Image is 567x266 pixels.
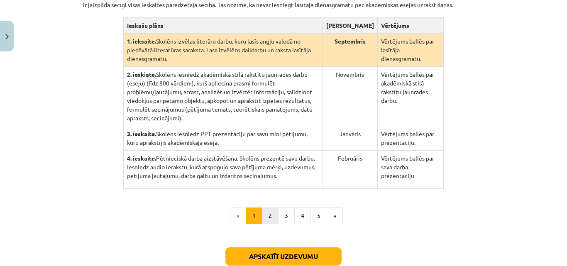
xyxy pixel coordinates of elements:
[323,18,377,34] th: [PERSON_NAME]
[377,34,443,67] td: Vērtējums ballēs par lasītāja dienasgrāmatu.
[278,207,295,224] button: 3
[246,207,262,224] button: 1
[127,71,156,78] strong: 2. ieskiate.
[326,154,374,163] p: Februāris
[127,154,319,180] p: Pētnieciskā darba aizstāvēšana. Skolēns prezentē savu darbu. Iesniedz audio ierakstu, kurā atspog...
[127,37,156,45] strong: 1. ieksaite.
[335,37,366,45] strong: Septembris
[327,207,343,224] button: »
[323,67,377,126] td: Novembris
[225,247,342,266] button: Apskatīt uzdevumu
[83,207,484,224] nav: Page navigation example
[127,130,156,137] strong: 3. ieskaite.
[5,34,9,39] img: icon-close-lesson-0947bae3869378f0d4975bcd49f059093ad1ed9edebbc8119c70593378902aed.svg
[310,207,327,224] button: 5
[377,67,443,126] td: Vērtējums ballēs par akadēmiskā stilā rakstītu jaunrades darbu.
[123,126,323,151] td: Skolēns iesniedz PPT prezentāciju par savu mini pētījumu, kuru aprakstījis akadēmiskajā esejā.
[127,154,156,162] strong: 4. ieskaite.
[323,126,377,151] td: Janvāris
[262,207,279,224] button: 2
[377,18,443,34] th: Vērtējums
[123,67,323,126] td: Skolēns iesniedz akadēmiskā stilā rakstītu jaunrades darbu (eseju) (līdz 800 vārdiem), kurš aplie...
[294,207,311,224] button: 4
[377,151,443,189] td: Vērtējums ballēs par sava darba prezentāciju
[377,126,443,151] td: Vērtējums ballēs par prezentāciju.
[123,34,323,67] td: Skolēns izvēlas literāru darbu, kuru lasīs angļu valodā no piedāvātā literatūras saraksta. Lasa i...
[123,18,323,34] th: Ieskašu plāns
